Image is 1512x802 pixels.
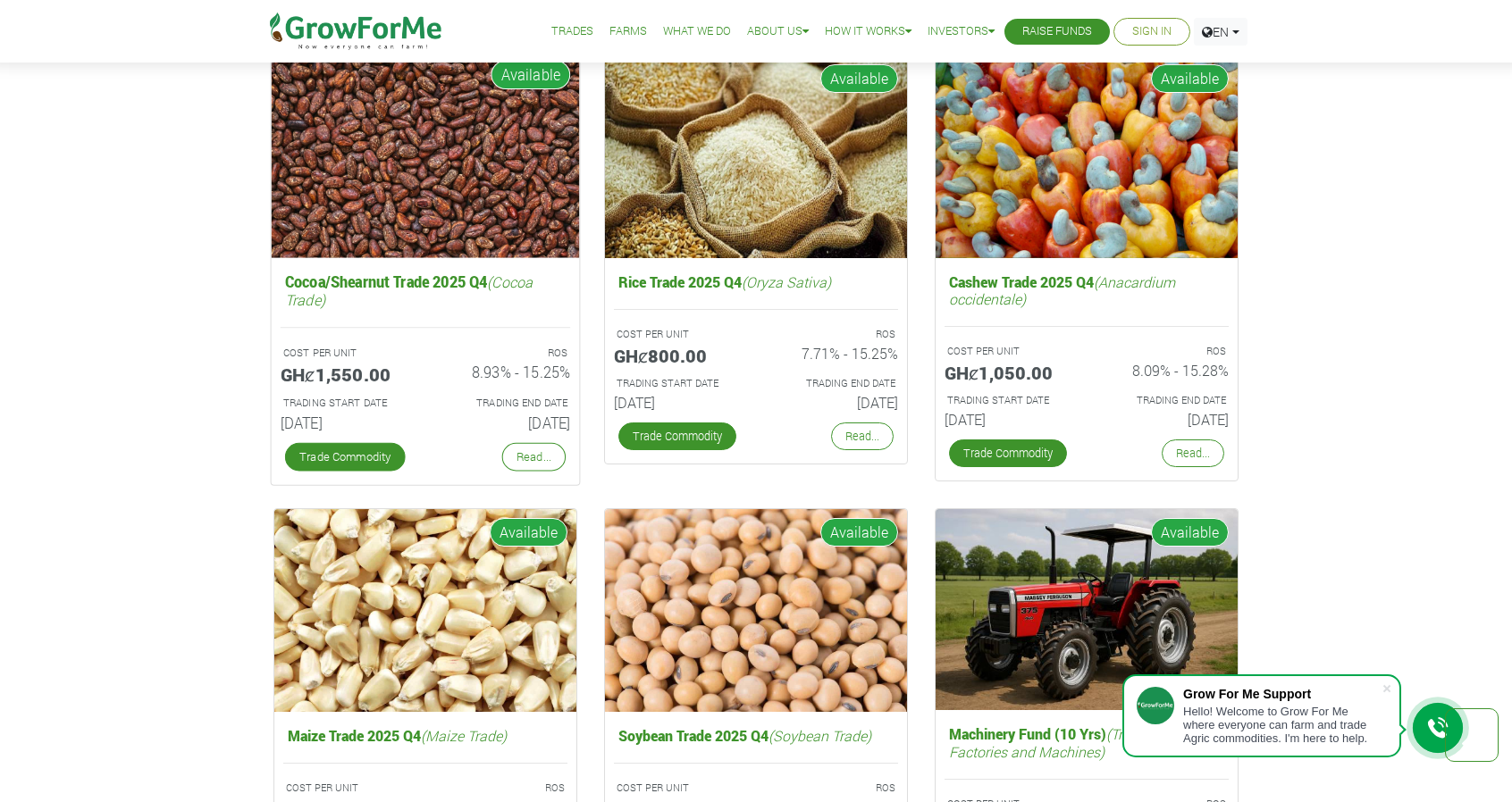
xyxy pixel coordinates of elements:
p: Estimated Trading Start Date [947,393,1071,408]
p: Estimated Trading End Date [1103,393,1226,408]
a: Trade Commodity [949,439,1067,467]
h5: Rice Trade 2025 Q4 [614,269,898,295]
span: Available [1151,64,1229,93]
img: growforme image [272,51,580,257]
a: Sign In [1132,22,1172,41]
a: Read... [502,443,566,472]
h6: [DATE] [1100,411,1229,428]
i: (Maize Trade) [421,726,507,745]
a: Raise Funds [1022,22,1092,41]
h5: Cocoa/Shearnut Trade 2025 Q4 [281,269,570,313]
p: Estimated Trading End Date [441,396,567,411]
p: COST PER UNIT [283,346,409,361]
a: Read... [831,422,894,450]
p: Estimated Trading Start Date [283,396,409,411]
p: COST PER UNIT [947,344,1071,359]
img: growforme image [274,509,576,712]
a: Trade Commodity [285,443,406,472]
a: Investors [928,22,995,41]
p: ROS [772,781,895,796]
p: ROS [1103,344,1226,359]
h6: [DATE] [281,414,412,431]
h6: [DATE] [945,411,1073,428]
div: Grow For Me Support [1183,687,1382,701]
p: ROS [772,327,895,342]
span: Available [491,61,570,90]
h5: GHȼ1,550.00 [281,363,412,385]
p: COST PER UNIT [286,781,409,796]
h6: [DATE] [769,394,898,411]
img: growforme image [605,509,907,712]
p: Estimated Trading Start Date [617,376,740,391]
h6: 8.93% - 15.25% [439,363,570,381]
img: growforme image [936,55,1238,258]
h5: Cashew Trade 2025 Q4 [945,269,1229,312]
p: COST PER UNIT [617,327,740,342]
a: How it Works [825,22,911,41]
h5: Maize Trade 2025 Q4 [283,723,567,748]
p: ROS [441,781,565,796]
h5: GHȼ1,050.00 [945,362,1073,383]
a: What We Do [663,22,731,41]
a: Trade Commodity [618,422,736,450]
div: Hello! Welcome to Grow For Me where everyone can farm and trade Agric commodities. I'm here to help. [1183,705,1382,745]
a: Trades [551,22,593,41]
h5: Machinery Fund (10 Yrs) [945,721,1229,764]
p: ROS [441,346,567,361]
img: growforme image [936,509,1238,710]
p: COST PER UNIT [617,781,740,796]
i: (Tractors, Factories and Machines) [949,724,1164,760]
i: (Anacardium occidentale) [949,272,1175,308]
h6: [DATE] [439,414,570,431]
img: growforme image [605,55,907,258]
i: (Oryza Sativa) [742,272,831,291]
span: Available [820,518,898,547]
a: Farms [609,22,647,41]
h5: GHȼ800.00 [614,345,743,366]
a: About Us [747,22,809,41]
span: Available [1151,518,1229,547]
h6: 7.71% - 15.25% [769,345,898,362]
i: (Soybean Trade) [769,726,871,745]
span: Available [490,518,567,547]
a: EN [1194,18,1247,46]
i: (Cocoa Trade) [285,272,533,309]
p: Estimated Trading End Date [772,376,895,391]
h6: 8.09% - 15.28% [1100,362,1229,379]
a: Read... [1162,439,1224,467]
span: Available [820,64,898,93]
h5: Soybean Trade 2025 Q4 [614,723,898,748]
h6: [DATE] [614,394,743,411]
